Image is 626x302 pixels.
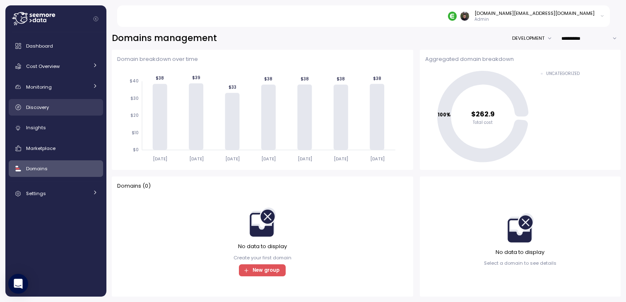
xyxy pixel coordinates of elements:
tspan: [DATE] [370,156,384,162]
tspan: $30 [130,96,139,101]
tspan: $39 [192,75,200,81]
a: Monitoring [9,79,103,95]
tspan: [DATE] [334,156,348,162]
a: Domains [9,160,103,177]
span: Cost Overview [26,63,60,70]
div: UNCATEGORIZED [546,71,580,77]
img: 689adfd76a9d17b9213495f1.PNG [448,12,457,20]
tspan: $38 [373,76,381,81]
span: Domains [26,165,48,172]
span: Monitoring [26,84,52,90]
tspan: $0 [133,147,139,153]
span: Settings [26,190,46,197]
button: New group [239,264,286,276]
tspan: $10 [132,130,139,135]
a: Discovery [9,99,103,116]
tspan: $38 [156,76,164,81]
p: Aggregated domain breakdown [425,55,615,63]
button: Collapse navigation [91,16,101,22]
a: Dashboard [9,38,103,54]
tspan: $262.9 [471,109,495,119]
div: Open Intercom Messenger [8,274,28,294]
img: 8a667c340b96c72f6b400081a025948b [460,12,469,20]
p: Domain breakdown over time [117,55,408,63]
span: New group [253,265,279,276]
a: Marketplace [9,140,103,157]
tspan: [DATE] [189,156,203,162]
tspan: [DATE] [153,156,167,162]
a: Settings [9,185,103,202]
p: No data to display [496,248,544,256]
tspan: $20 [130,113,139,118]
span: Insights [26,124,46,131]
p: No data to display [238,242,287,251]
span: Dashboard [26,43,53,49]
p: Create your first domain [234,254,291,261]
tspan: Total cost [473,120,493,125]
button: DEVELOPMENT [512,32,556,44]
p: Select a domain to see details [484,260,556,266]
a: Cost Overview [9,58,103,75]
tspan: $38 [264,77,272,82]
tspan: [DATE] [261,156,276,162]
tspan: $40 [130,79,139,84]
span: Marketplace [26,145,55,152]
tspan: $38 [337,77,345,82]
a: Insights [9,120,103,136]
h2: Domains management [112,32,217,44]
tspan: [DATE] [225,156,240,162]
tspan: [DATE] [298,156,312,162]
tspan: $38 [301,76,309,82]
div: [DOMAIN_NAME][EMAIL_ADDRESS][DOMAIN_NAME] [474,10,595,17]
tspan: $33 [228,85,236,90]
p: Admin [474,17,595,22]
span: Discovery [26,104,49,111]
p: Domains ( 0 ) [117,182,151,190]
